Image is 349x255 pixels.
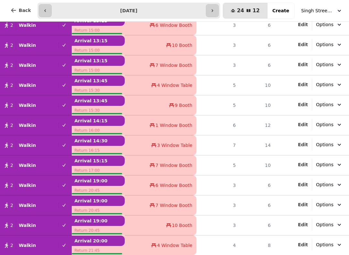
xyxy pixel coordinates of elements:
[298,21,308,28] button: Edit
[312,239,346,250] button: Options
[237,8,244,13] span: 24
[298,161,308,168] button: Edit
[316,121,333,128] span: Options
[72,166,125,175] p: Return 17:00
[196,215,240,235] td: 3
[298,182,308,187] span: Edit
[19,102,36,108] p: Walkin
[312,119,346,130] button: Options
[72,86,125,95] p: Return 15:30
[298,62,308,67] span: Edit
[240,235,275,255] td: 8
[19,8,31,13] span: Back
[155,62,192,68] span: 7 Window Booth
[172,222,192,229] span: 10 Booth
[19,122,36,128] p: Walkin
[72,156,125,166] p: Arrival 15:15
[240,135,275,155] td: 14
[196,15,240,36] td: 3
[316,141,333,148] span: Options
[316,21,333,28] span: Options
[316,181,333,188] span: Options
[10,122,13,128] span: 2
[240,75,275,95] td: 10
[240,175,275,195] td: 6
[72,116,125,126] p: Arrival 14:15
[316,61,333,68] span: Options
[240,215,275,235] td: 6
[312,199,346,210] button: Options
[72,106,125,115] p: Return 15:30
[172,42,192,48] span: 10 Booth
[312,19,346,30] button: Options
[19,222,36,229] p: Walkin
[298,102,308,107] span: Edit
[72,146,125,155] p: Return 16:15
[10,82,13,88] span: 2
[298,142,308,147] span: Edit
[196,135,240,155] td: 7
[72,226,125,235] p: Return 20:45
[72,136,125,146] p: Arrival 14:30
[19,162,36,168] p: Walkin
[298,201,308,208] button: Edit
[240,195,275,215] td: 6
[196,175,240,195] td: 3
[298,82,308,87] span: Edit
[196,75,240,95] td: 5
[316,81,333,88] span: Options
[297,5,346,16] button: Singh Street Bruntsfield
[10,162,13,168] span: 2
[196,155,240,175] td: 5
[240,55,275,75] td: 6
[157,82,192,88] span: 4 Window Table
[19,82,36,88] p: Walkin
[72,126,125,135] p: Return 16:00
[316,221,333,228] span: Options
[312,179,346,190] button: Options
[19,62,36,68] p: Walkin
[19,142,36,148] p: Walkin
[298,81,308,88] button: Edit
[10,102,13,108] span: 2
[72,176,125,186] p: Arrival 19:00
[298,162,308,167] span: Edit
[5,3,36,18] button: Back
[316,201,333,208] span: Options
[298,22,308,27] span: Edit
[312,219,346,230] button: Options
[196,195,240,215] td: 3
[316,41,333,48] span: Options
[298,121,308,128] button: Edit
[10,242,13,249] span: 2
[298,61,308,68] button: Edit
[155,162,192,168] span: 7 Window Booth
[298,42,308,47] span: Edit
[298,221,308,228] button: Edit
[72,66,125,75] p: Return 15:00
[72,206,125,215] p: Return 20:45
[72,96,125,106] p: Arrival 13:45
[72,76,125,86] p: Arrival 13:45
[155,122,192,128] span: 1 Window Booth
[240,15,275,36] td: 6
[19,202,36,209] p: Walkin
[155,182,192,189] span: 6 Window Booth
[298,122,308,127] span: Edit
[72,56,125,66] p: Arrival 13:15
[19,22,36,28] p: Walkin
[312,59,346,70] button: Options
[252,8,259,13] span: 12
[19,42,36,48] p: Walkin
[196,55,240,75] td: 3
[298,101,308,108] button: Edit
[155,22,192,28] span: 6 Window Booth
[240,95,275,115] td: 10
[240,35,275,55] td: 6
[272,8,289,13] span: Create
[72,236,125,246] p: Arrival 20:00
[298,141,308,148] button: Edit
[10,182,13,189] span: 2
[267,3,294,18] button: Create
[157,142,192,148] span: 3 Window Table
